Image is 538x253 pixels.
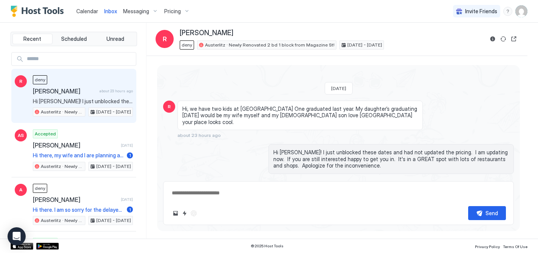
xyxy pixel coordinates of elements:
[19,186,22,193] span: A
[23,36,41,42] span: Recent
[509,34,518,43] button: Open reservation
[11,32,137,46] div: tab-group
[35,185,45,192] span: deny
[123,8,149,15] span: Messaging
[19,78,22,85] span: R
[33,196,118,203] span: [PERSON_NAME]
[171,209,180,218] button: Upload image
[180,209,189,218] button: Quick reply
[18,132,24,139] span: AS
[205,42,335,48] span: Austerlitz · Newly Renovated 2 bd 1 block from Magazine St!
[96,217,131,224] span: [DATE] - [DATE]
[273,149,509,169] span: Hi [PERSON_NAME]! I just unblocked these dates and had not updated the pricing. I am updating now...
[164,8,181,15] span: Pricing
[503,7,512,16] div: menu
[76,8,98,14] span: Calendar
[177,132,221,138] span: about 23 hours ago
[468,206,506,220] button: Send
[163,34,167,43] span: R
[121,143,133,148] span: [DATE]
[121,197,133,202] span: [DATE]
[503,244,527,249] span: Terms Of Use
[12,34,52,44] button: Recent
[488,34,497,43] button: Reservation information
[11,6,67,17] a: Host Tools Logo
[11,243,33,250] a: App Store
[347,42,382,48] span: [DATE] - [DATE]
[76,7,98,15] a: Calendar
[104,7,117,15] a: Inbox
[499,34,508,43] button: Sync reservation
[129,152,131,158] span: 1
[104,8,117,14] span: Inbox
[96,109,131,115] span: [DATE] - [DATE]
[251,244,284,248] span: © 2025 Host Tools
[96,163,131,170] span: [DATE] - [DATE]
[41,163,83,170] span: Austerlitz · Newly Renovated 2 bd 1 block from Magazine St!
[486,209,498,217] div: Send
[35,76,45,83] span: deny
[33,152,124,159] span: Hi there, my wife and I are planning a visit to [GEOGRAPHIC_DATA] and are looking for a clean, qu...
[33,141,118,149] span: [PERSON_NAME]
[99,88,133,93] span: about 23 hours ago
[36,243,59,250] a: Google Play Store
[129,207,131,213] span: 1
[95,34,135,44] button: Unread
[180,29,233,37] span: [PERSON_NAME]
[8,227,26,245] div: Open Intercom Messenger
[182,106,418,126] span: Hi, we have two kids at [GEOGRAPHIC_DATA] One graduated last year. My daughter’s graduating [DATE...
[61,36,87,42] span: Scheduled
[24,53,136,65] input: Input Field
[33,98,133,105] span: Hi [PERSON_NAME]! I just unblocked these dates and had not updated the pricing. I am updating now...
[54,34,94,44] button: Scheduled
[35,130,56,137] span: Accepted
[503,242,527,250] a: Terms Of Use
[515,5,527,17] div: User profile
[465,8,497,15] span: Invite Friends
[33,87,96,95] span: [PERSON_NAME]
[182,42,192,48] span: deny
[41,217,83,224] span: Austerlitz · Newly Renovated 2 bd 1 block from Magazine St!
[475,244,500,249] span: Privacy Policy
[331,85,346,91] span: [DATE]
[41,109,83,115] span: Austerlitz · Newly Renovated 2 bd 1 block from Magazine St!
[168,103,171,110] span: R
[475,242,500,250] a: Privacy Policy
[33,206,124,213] span: Hi there. I am so sorry for the delayed response. The pricing for [DATE] and [DATE] night is inco...
[106,36,124,42] span: Unread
